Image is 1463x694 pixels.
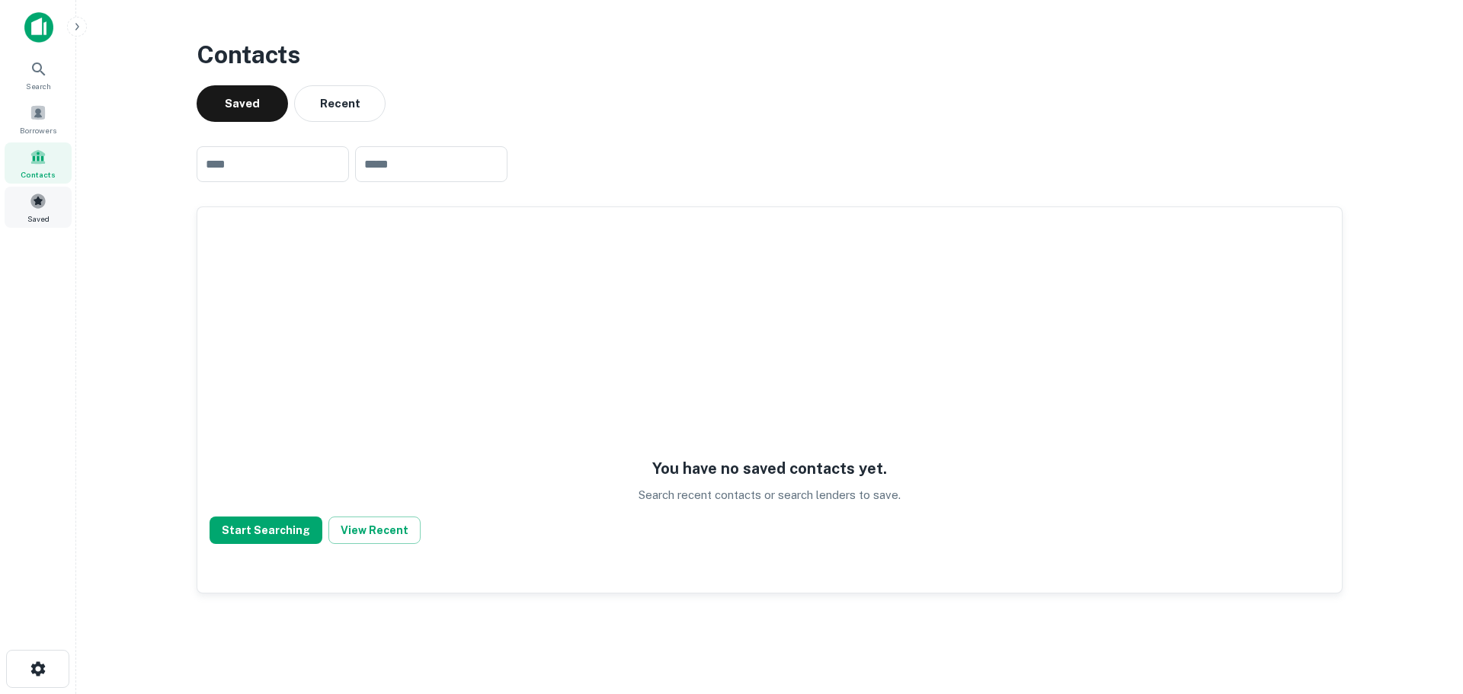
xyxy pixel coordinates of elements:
img: capitalize-icon.png [24,12,53,43]
button: Saved [197,85,288,122]
h5: You have no saved contacts yet. [652,457,887,480]
button: Start Searching [210,517,322,544]
span: Search [26,80,51,92]
a: Borrowers [5,98,72,139]
h3: Contacts [197,37,1343,73]
a: Saved [5,187,72,228]
p: Search recent contacts or search lenders to save. [639,486,901,504]
span: Saved [27,213,50,225]
button: Recent [294,85,386,122]
span: Contacts [21,168,56,181]
button: View Recent [328,517,421,544]
iframe: Chat Widget [1387,572,1463,645]
a: Search [5,54,72,95]
span: Borrowers [20,124,56,136]
a: Contacts [5,142,72,184]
